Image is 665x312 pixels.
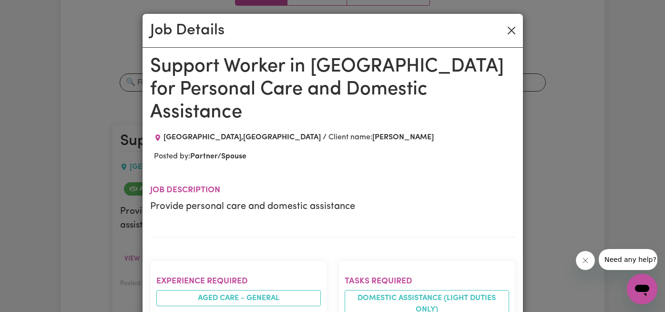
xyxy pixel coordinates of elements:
b: [PERSON_NAME] [372,134,434,141]
p: Provide personal care and domestic assistance [150,199,515,214]
span: Posted by: [154,153,246,160]
div: Client name: [325,132,438,143]
li: Aged care - General [156,290,321,306]
iframe: Close message [576,251,595,270]
div: Job location: TRINITY BEACH, Queensland [150,132,325,143]
h2: Job Details [150,21,225,40]
span: [GEOGRAPHIC_DATA] , [GEOGRAPHIC_DATA] [164,134,321,141]
h2: Experience required [156,276,321,286]
iframe: Button to launch messaging window [627,274,657,304]
b: Partner/Spouse [190,153,246,160]
h2: Tasks required [345,276,509,286]
h1: Support Worker in [GEOGRAPHIC_DATA] for Personal Care and Domestic Assistance [150,55,515,124]
h2: Job description [150,185,515,195]
iframe: Message from company [599,249,657,270]
button: Close [504,23,519,38]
